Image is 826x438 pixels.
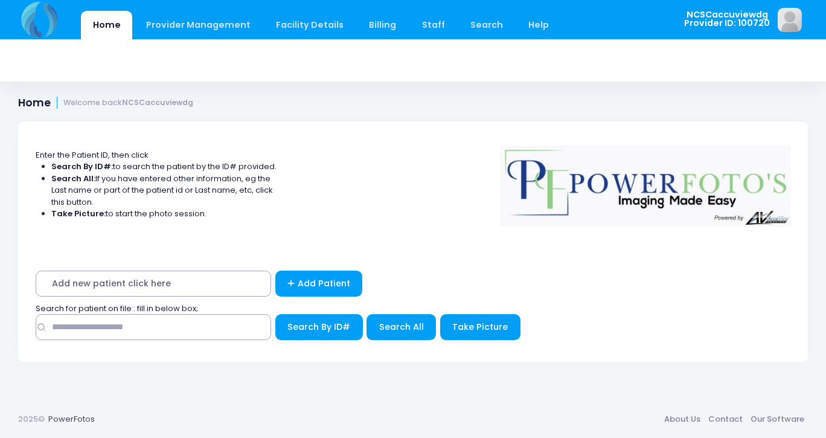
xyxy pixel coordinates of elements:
[452,321,508,333] span: Take Picture
[51,173,95,184] strong: Search All:
[51,173,277,208] li: If you have entered other information, eg the Last name or part of the patient id or Last name, e...
[357,11,408,39] a: Billing
[778,8,802,32] img: image
[495,137,796,227] img: Logo
[275,271,363,297] a: Add Patient
[367,314,436,340] button: Search All
[51,208,106,219] strong: Take Picture:
[36,303,198,314] span: Search for patient on file : fill in below box;
[18,413,45,425] span: 2025©
[48,413,95,425] a: PowerFotos
[18,97,193,109] h1: Home
[36,149,149,161] span: Enter the Patient ID, then click
[63,98,193,108] small: Welcome back
[51,161,277,173] li: to search the patient by the ID# provided.
[379,321,424,333] span: Search All
[134,11,262,39] a: Provider Management
[275,314,363,340] button: Search By ID#
[410,11,456,39] a: Staff
[440,314,520,340] button: Take Picture
[122,97,193,108] strong: NCSCaccuviewdg
[746,408,808,430] a: Our Software
[81,11,132,39] a: Home
[704,408,746,430] a: Contact
[517,11,561,39] a: Help
[684,10,770,28] span: NCSCaccuviewdg Provider ID: 100720
[660,408,704,430] a: About Us
[36,271,271,297] span: Add new patient click here
[287,321,350,333] span: Search By ID#
[458,11,514,39] a: Search
[51,161,113,172] strong: Search By ID#:
[264,11,356,39] a: Facility Details
[51,208,277,220] li: to start the photo session.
